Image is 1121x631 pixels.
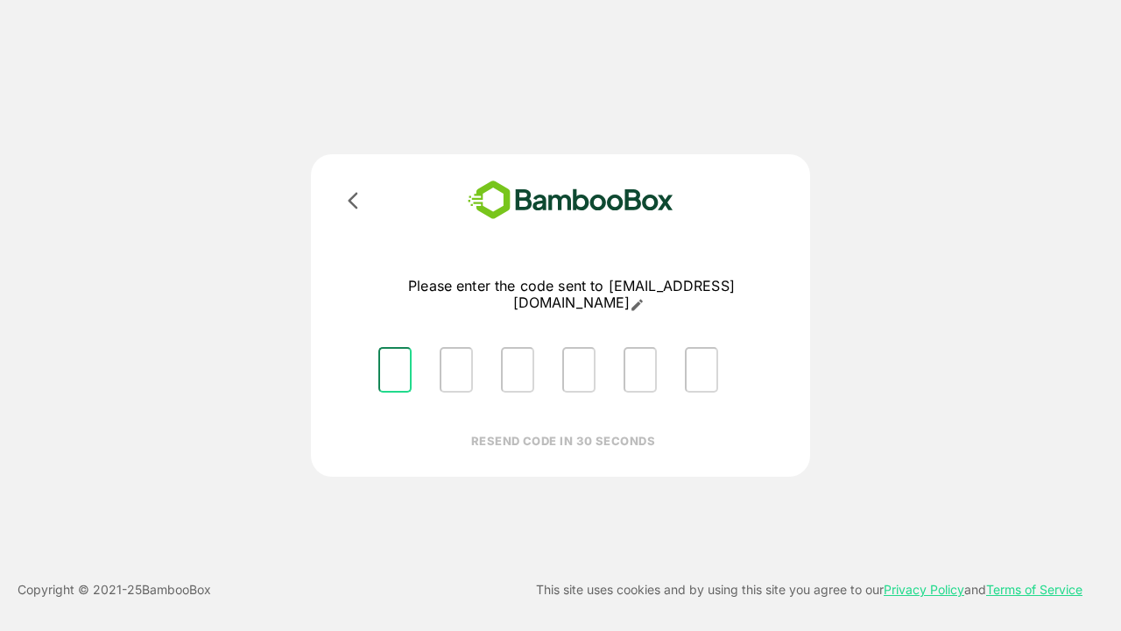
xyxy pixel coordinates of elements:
input: Please enter OTP character 2 [440,347,473,393]
p: Please enter the code sent to [EMAIL_ADDRESS][DOMAIN_NAME] [364,278,779,312]
img: bamboobox [442,175,699,225]
input: Please enter OTP character 6 [685,347,718,393]
input: Please enter OTP character 5 [624,347,657,393]
input: Please enter OTP character 4 [562,347,596,393]
input: Please enter OTP character 3 [501,347,534,393]
a: Privacy Policy [884,582,964,597]
input: Please enter OTP character 1 [378,347,412,393]
p: Copyright © 2021- 25 BambooBox [18,579,211,600]
p: This site uses cookies and by using this site you agree to our and [536,579,1082,600]
a: Terms of Service [986,582,1082,597]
